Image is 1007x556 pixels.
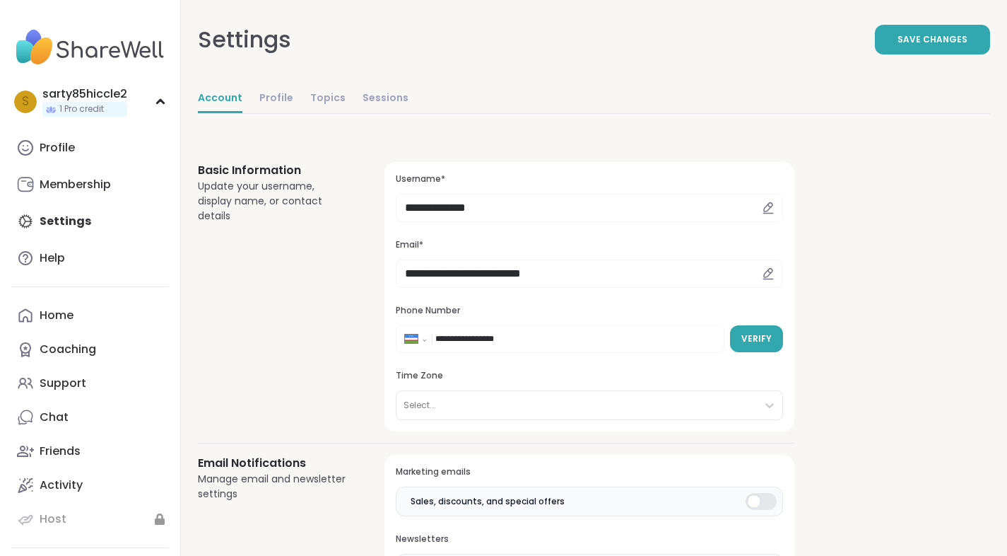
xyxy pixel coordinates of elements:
div: Membership [40,177,111,192]
div: Manage email and newsletter settings [198,472,351,502]
a: Activity [11,468,169,502]
a: Membership [11,168,169,202]
a: Home [11,299,169,332]
a: Account [198,85,242,113]
div: Update your username, display name, or contact details [198,179,351,224]
a: Help [11,241,169,275]
div: Coaching [40,342,96,357]
div: Host [40,511,66,527]
div: Settings [198,23,291,57]
a: Host [11,502,169,536]
span: Save Changes [897,33,967,46]
div: Home [40,308,73,323]
h3: Basic Information [198,162,351,179]
div: Activity [40,477,83,493]
span: Sales, discounts, and special offers [411,495,565,508]
span: Verify [741,332,772,345]
h3: Phone Number [396,305,783,317]
a: Friends [11,434,169,468]
h3: Email* [396,239,783,251]
h3: Username* [396,173,783,185]
h3: Marketing emails [396,466,783,478]
a: Profile [259,85,293,113]
button: Verify [730,325,783,352]
a: Profile [11,131,169,165]
div: Help [40,250,65,266]
a: Sessions [363,85,408,113]
div: Friends [40,444,81,459]
div: Support [40,376,86,391]
div: Profile [40,140,75,156]
div: sarty85hiccle2 [42,86,127,102]
a: Coaching [11,332,169,366]
span: 1 Pro credit [59,103,104,115]
img: ShareWell Nav Logo [11,23,169,72]
h3: Time Zone [396,370,783,382]
span: s [22,93,29,111]
a: Topics [310,85,346,113]
a: Support [11,366,169,400]
h3: Newsletters [396,533,783,545]
a: Chat [11,400,169,434]
div: Chat [40,410,69,425]
h3: Email Notifications [198,455,351,472]
button: Save Changes [875,25,990,54]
